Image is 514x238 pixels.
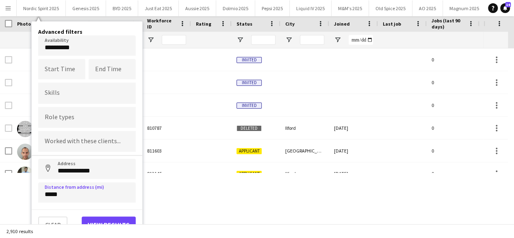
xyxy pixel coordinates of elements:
[45,90,129,97] input: Type to search skills...
[427,71,479,94] div: 0
[5,56,12,63] input: Row Selection is disabled for this row (unchecked)
[427,117,479,139] div: 0
[412,0,443,16] button: AO 2025
[236,21,252,27] span: Status
[196,21,211,27] span: Rating
[106,0,138,16] button: BYD 2025
[45,138,129,145] input: Type to search clients...
[142,117,191,139] div: 810787
[142,140,191,162] div: 811603
[443,0,486,16] button: Magnum 2025
[280,140,329,162] div: [GEOGRAPHIC_DATA]
[255,0,290,16] button: Pepsi 2025
[5,102,12,109] input: Row Selection is disabled for this row (unchecked)
[251,35,275,45] input: Status Filter Input
[147,36,154,44] button: Open Filter Menu
[369,0,412,16] button: Old Spice 2025
[17,121,33,137] img: “Stevie”- Marie Ansell
[236,57,262,63] span: Invited
[179,0,216,16] button: Aussie 2025
[432,17,465,30] span: Jobs (last 90 days)
[236,171,262,177] span: Applicant
[329,162,378,185] div: [DATE]
[280,117,329,139] div: Ilford
[45,114,129,121] input: Type to search role types...
[427,140,479,162] div: 0
[285,36,293,44] button: Open Filter Menu
[38,28,136,35] h4: Advanced filters
[334,21,350,27] span: Joined
[383,21,401,27] span: Last job
[17,144,33,160] img: [2] Bradley Black
[5,124,12,132] input: Row Selection is disabled for this row (unchecked)
[500,3,510,13] a: 14
[138,0,179,16] button: Just Eat 2025
[236,36,244,44] button: Open Filter Menu
[5,79,12,86] input: Row Selection is disabled for this row (unchecked)
[236,103,262,109] span: Invited
[332,0,369,16] button: M&M's 2025
[334,36,341,44] button: Open Filter Menu
[427,162,479,185] div: 0
[162,35,186,45] input: Workforce ID Filter Input
[236,80,262,86] span: Invited
[290,0,332,16] button: Liquid IV 2025
[147,17,176,30] span: Workforce ID
[427,94,479,116] div: 0
[17,0,66,16] button: Nordic Spirit 2025
[17,166,33,183] img: Aagam Mehta
[66,0,106,16] button: Genesis 2025
[102,21,126,27] span: Last Name
[236,125,262,131] span: Deleted
[329,117,378,139] div: [DATE]
[280,162,329,185] div: Ilford
[58,21,82,27] span: First Name
[285,21,295,27] span: City
[349,35,373,45] input: Joined Filter Input
[142,162,191,185] div: 812145
[505,2,511,7] span: 14
[216,0,255,16] button: Dolmio 2025
[329,140,378,162] div: [DATE]
[427,48,479,71] div: 0
[236,148,262,154] span: Applicant
[300,35,324,45] input: City Filter Input
[17,21,31,27] span: Photo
